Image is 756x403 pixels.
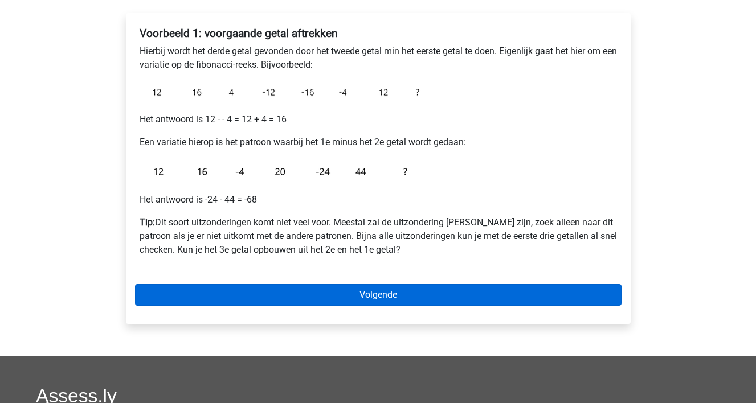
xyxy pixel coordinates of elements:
p: Hierbij wordt het derde getal gevonden door het tweede getal min het eerste getal te doen. Eigenl... [140,44,617,72]
img: Exceptions_example1_2.png [140,158,424,184]
b: Tip: [140,217,155,228]
p: Het antwoord is -24 - 44 = -68 [140,193,617,207]
p: Een variatie hierop is het patroon waarbij het 1e minus het 2e getal wordt gedaan: [140,135,617,149]
b: Voorbeeld 1: voorgaande getal aftrekken [140,27,338,40]
img: Exceptions_example_1.png [140,81,424,104]
p: Dit soort uitzonderingen komt niet veel voor. Meestal zal de uitzondering [PERSON_NAME] zijn, zoe... [140,216,617,257]
p: Het antwoord is 12 - - 4 = 12 + 4 = 16 [140,113,617,126]
a: Volgende [135,284,622,306]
